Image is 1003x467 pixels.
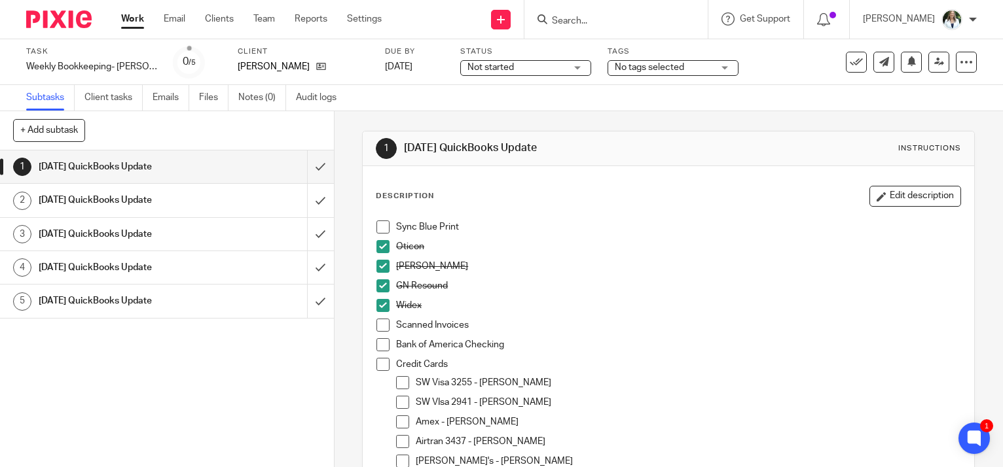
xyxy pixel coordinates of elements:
div: 2 [13,192,31,210]
span: Get Support [740,14,790,24]
img: Robynn%20Maedl%20-%202025.JPG [941,9,962,30]
div: 5 [13,292,31,311]
a: Audit logs [296,85,346,111]
h1: [DATE] QuickBooks Update [39,190,209,210]
div: Weekly Bookkeeping- [PERSON_NAME] [26,60,157,73]
p: SW Visa 3255 - [PERSON_NAME] [416,376,960,389]
img: Pixie [26,10,92,28]
p: [PERSON_NAME] [396,260,960,273]
div: 4 [13,258,31,277]
a: Subtasks [26,85,75,111]
h1: [DATE] QuickBooks Update [39,224,209,244]
a: Reports [295,12,327,26]
span: No tags selected [615,63,684,72]
a: Files [199,85,228,111]
button: Edit description [869,186,961,207]
label: Due by [385,46,444,57]
p: Credit Cards [396,358,960,371]
h1: [DATE] QuickBooks Update [39,157,209,177]
h1: [DATE] QuickBooks Update [39,291,209,311]
h1: [DATE] QuickBooks Update [39,258,209,277]
div: 3 [13,225,31,243]
small: /5 [189,59,196,66]
label: Client [238,46,369,57]
div: 1 [376,138,397,159]
a: Settings [347,12,382,26]
div: Instructions [898,143,961,154]
p: Airtran 3437 - [PERSON_NAME] [416,435,960,448]
span: [DATE] [385,62,412,71]
label: Tags [608,46,739,57]
p: [PERSON_NAME] [238,60,310,73]
div: 1 [13,158,31,176]
input: Search [551,16,668,27]
h1: [DATE] QuickBooks Update [404,141,697,155]
p: Oticon [396,240,960,253]
div: Weekly Bookkeeping- Petruzzi [26,60,157,73]
p: Widex [396,299,960,312]
a: Team [253,12,275,26]
a: Email [164,12,185,26]
span: Not started [467,63,514,72]
a: Notes (0) [238,85,286,111]
div: 1 [980,419,993,432]
p: Description [376,191,434,201]
p: Amex - [PERSON_NAME] [416,415,960,428]
a: Clients [205,12,234,26]
button: + Add subtask [13,119,85,141]
p: Scanned Invoices [396,319,960,332]
label: Task [26,46,157,57]
div: 0 [183,54,196,69]
p: GN Resound [396,279,960,292]
p: Sync Blue Print [396,220,960,233]
a: Work [121,12,144,26]
p: [PERSON_NAME] [863,12,935,26]
a: Emails [153,85,189,111]
p: Bank of America Checking [396,338,960,351]
a: Client tasks [84,85,143,111]
label: Status [460,46,591,57]
p: SW VIsa 2941 - [PERSON_NAME] [416,396,960,409]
